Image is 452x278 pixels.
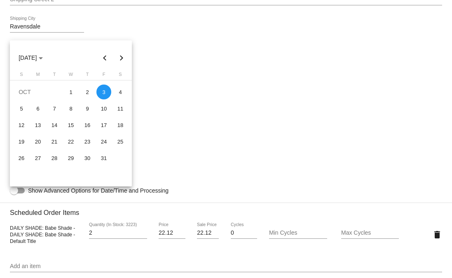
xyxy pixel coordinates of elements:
[112,117,129,133] td: October 18, 2025
[96,72,112,80] th: Friday
[30,134,45,149] div: 20
[46,72,63,80] th: Tuesday
[79,117,96,133] td: October 16, 2025
[30,118,45,132] div: 13
[63,151,78,165] div: 29
[63,117,79,133] td: October 15, 2025
[46,117,63,133] td: October 14, 2025
[96,117,112,133] td: October 17, 2025
[30,72,46,80] th: Monday
[63,150,79,166] td: October 29, 2025
[96,100,112,117] td: October 10, 2025
[13,72,30,80] th: Sunday
[79,133,96,150] td: October 23, 2025
[96,150,112,166] td: October 31, 2025
[12,49,49,66] button: Choose month and year
[46,133,63,150] td: October 21, 2025
[46,150,63,166] td: October 28, 2025
[113,134,128,149] div: 25
[14,134,29,149] div: 19
[80,118,95,132] div: 16
[113,101,128,116] div: 11
[97,49,113,66] button: Previous month
[14,151,29,165] div: 26
[13,84,63,100] td: OCT
[96,133,112,150] td: October 24, 2025
[63,72,79,80] th: Wednesday
[113,49,130,66] button: Next month
[14,101,29,116] div: 5
[30,150,46,166] td: October 27, 2025
[80,101,95,116] div: 9
[13,150,30,166] td: October 26, 2025
[63,84,79,100] td: October 1, 2025
[80,85,95,99] div: 2
[79,150,96,166] td: October 30, 2025
[63,101,78,116] div: 8
[30,101,45,116] div: 6
[19,54,43,61] span: [DATE]
[63,85,78,99] div: 1
[47,151,62,165] div: 28
[80,151,95,165] div: 30
[112,84,129,100] td: October 4, 2025
[13,117,30,133] td: October 12, 2025
[30,117,46,133] td: October 13, 2025
[47,101,62,116] div: 7
[96,84,112,100] td: October 3, 2025
[112,72,129,80] th: Saturday
[112,133,129,150] td: October 25, 2025
[14,118,29,132] div: 12
[113,118,128,132] div: 18
[63,118,78,132] div: 15
[96,85,111,99] div: 3
[79,72,96,80] th: Thursday
[96,101,111,116] div: 10
[63,133,79,150] td: October 22, 2025
[63,134,78,149] div: 22
[113,85,128,99] div: 4
[112,100,129,117] td: October 11, 2025
[30,100,46,117] td: October 6, 2025
[13,133,30,150] td: October 19, 2025
[30,133,46,150] td: October 20, 2025
[79,100,96,117] td: October 9, 2025
[96,118,111,132] div: 17
[30,151,45,165] div: 27
[47,118,62,132] div: 14
[47,134,62,149] div: 21
[96,151,111,165] div: 31
[96,134,111,149] div: 24
[13,100,30,117] td: October 5, 2025
[79,84,96,100] td: October 2, 2025
[46,100,63,117] td: October 7, 2025
[80,134,95,149] div: 23
[63,100,79,117] td: October 8, 2025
